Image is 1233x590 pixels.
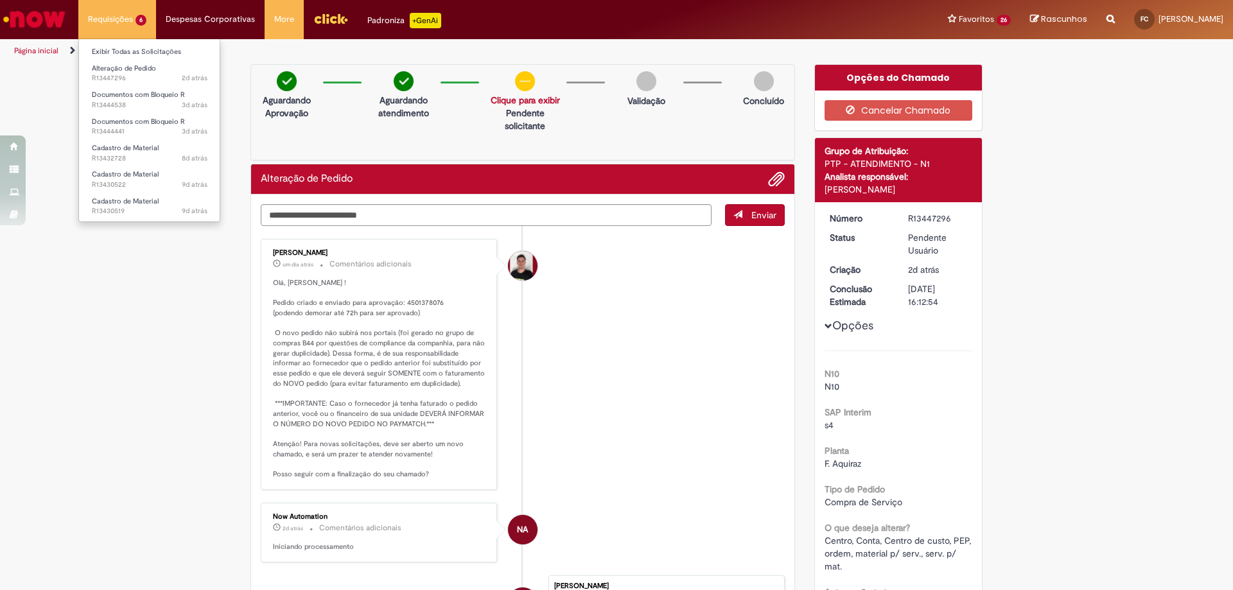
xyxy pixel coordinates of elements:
[79,168,220,191] a: Aberto R13430522 : Cadastro de Material
[825,183,973,196] div: [PERSON_NAME]
[517,514,528,545] span: NA
[319,523,401,534] small: Comentários adicionais
[825,100,973,121] button: Cancelar Chamado
[825,522,910,534] b: O que deseja alterar?
[825,535,974,572] span: Centro, Conta, Centro de custo, PEP, ordem, material p/ serv., serv. p/ mat.
[329,259,412,270] small: Comentários adicionais
[79,141,220,165] a: Aberto R13432728 : Cadastro de Material
[10,39,812,63] ul: Trilhas de página
[92,169,159,179] span: Cadastro de Material
[908,264,939,275] time: 26/08/2025 10:12:51
[1,6,67,32] img: ServiceNow
[78,39,220,222] ul: Requisições
[491,107,560,132] p: Pendente solicitante
[92,73,207,83] span: R13447296
[959,13,994,26] span: Favoritos
[79,195,220,218] a: Aberto R13430519 : Cadastro de Material
[908,264,939,275] span: 2d atrás
[182,206,207,216] time: 19/08/2025 22:23:50
[751,209,776,221] span: Enviar
[182,153,207,163] span: 8d atrás
[725,204,785,226] button: Enviar
[908,212,968,225] div: R13447296
[92,196,159,206] span: Cadastro de Material
[182,180,207,189] time: 19/08/2025 22:26:02
[273,249,487,257] div: [PERSON_NAME]
[491,94,560,106] a: Clique para exibir
[182,126,207,136] span: 3d atrás
[283,261,313,268] span: um dia atrás
[92,117,185,126] span: Documentos com Bloqueio R
[283,525,303,532] span: 2d atrás
[182,206,207,216] span: 9d atrás
[283,525,303,532] time: 26/08/2025 10:34:07
[79,88,220,112] a: Aberto R13444538 : Documentos com Bloqueio R
[627,94,665,107] p: Validação
[825,445,849,456] b: Planta
[825,368,839,379] b: N10
[166,13,255,26] span: Despesas Corporativas
[908,231,968,257] div: Pendente Usuário
[373,94,433,119] p: Aguardando atendimento
[182,73,207,83] time: 26/08/2025 10:12:53
[825,381,839,392] span: N10
[261,204,712,226] textarea: Digite sua mensagem aqui...
[261,173,353,185] h2: Alteração de Pedido Histórico de tíquete
[1041,13,1087,25] span: Rascunhos
[92,143,159,153] span: Cadastro de Material
[768,171,785,187] button: Adicionar anexos
[636,71,656,91] img: img-circle-grey.png
[908,263,968,276] div: 26/08/2025 10:12:51
[825,419,834,431] span: s4
[136,15,146,26] span: 6
[820,212,899,225] dt: Número
[815,65,983,91] div: Opções do Chamado
[743,94,784,107] p: Concluído
[182,100,207,110] time: 25/08/2025 14:22:16
[273,542,487,552] p: Iniciando processamento
[182,100,207,110] span: 3d atrás
[182,73,207,83] span: 2d atrás
[997,15,1011,26] span: 26
[508,515,538,544] div: Now Automation
[79,45,220,59] a: Exibir Todas as Solicitações
[825,406,871,418] b: SAP Interim
[554,582,778,590] div: [PERSON_NAME]
[820,282,899,308] dt: Conclusão Estimada
[825,144,973,157] div: Grupo de Atribuição:
[273,278,487,480] p: Olá, [PERSON_NAME] ! Pedido criado e enviado para aprovação: 4501378076 (podendo demorar até 72h ...
[92,64,156,73] span: Alteração de Pedido
[820,231,899,244] dt: Status
[1159,13,1223,24] span: [PERSON_NAME]
[14,46,58,56] a: Página inicial
[92,100,207,110] span: R13444538
[1030,13,1087,26] a: Rascunhos
[92,153,207,164] span: R13432728
[1141,15,1148,23] span: FC
[92,206,207,216] span: R13430519
[182,153,207,163] time: 20/08/2025 14:32:48
[367,13,441,28] div: Padroniza
[908,282,968,308] div: [DATE] 16:12:54
[313,9,348,28] img: click_logo_yellow_360x200.png
[820,263,899,276] dt: Criação
[825,483,885,495] b: Tipo de Pedido
[92,90,185,100] span: Documentos com Bloqueio R
[825,496,902,508] span: Compra de Serviço
[273,513,487,521] div: Now Automation
[825,170,973,183] div: Analista responsável:
[410,13,441,28] p: +GenAi
[394,71,414,91] img: check-circle-green.png
[754,71,774,91] img: img-circle-grey.png
[256,94,317,119] p: Aguardando Aprovação
[508,251,538,281] div: Matheus Henrique Drudi
[825,458,861,469] span: F. Aquiraz
[79,62,220,85] a: Aberto R13447296 : Alteração de Pedido
[274,13,294,26] span: More
[277,71,297,91] img: check-circle-green.png
[825,157,973,170] div: PTP - ATENDIMENTO - N1
[515,71,535,91] img: circle-minus.png
[88,13,133,26] span: Requisições
[283,261,313,268] time: 27/08/2025 08:47:13
[182,180,207,189] span: 9d atrás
